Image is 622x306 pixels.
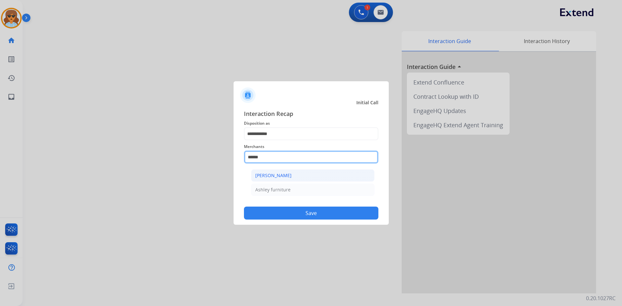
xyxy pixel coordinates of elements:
span: Initial Call [356,99,378,106]
span: Disposition as [244,119,378,127]
div: [PERSON_NAME] [255,172,292,179]
span: Interaction Recap [244,109,378,119]
span: Merchants [244,143,378,151]
div: Ashley furniture [255,187,291,193]
button: Save [244,207,378,220]
img: contactIcon [240,87,256,103]
p: 0.20.1027RC [586,294,616,302]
